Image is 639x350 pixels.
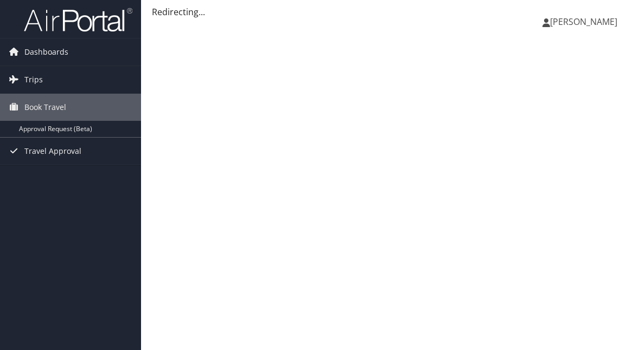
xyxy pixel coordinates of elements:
[24,138,81,165] span: Travel Approval
[542,5,628,38] a: [PERSON_NAME]
[152,5,628,18] div: Redirecting...
[24,7,132,33] img: airportal-logo.png
[24,94,66,121] span: Book Travel
[550,16,617,28] span: [PERSON_NAME]
[24,38,68,66] span: Dashboards
[24,66,43,93] span: Trips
